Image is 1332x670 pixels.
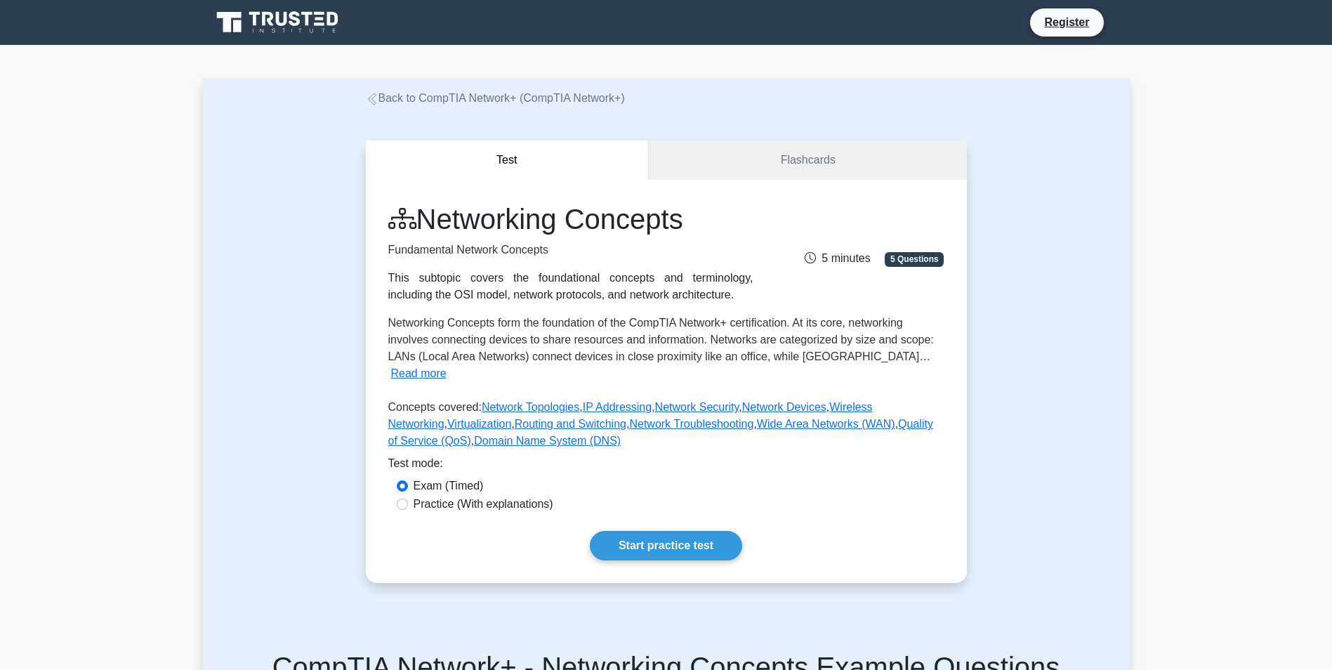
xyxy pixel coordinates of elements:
a: Network Troubleshooting [629,418,753,430]
a: Network Topologies [482,401,579,413]
h1: Networking Concepts [388,202,753,236]
div: This subtopic covers the foundational concepts and terminology, including the OSI model, network ... [388,270,753,303]
a: Flashcards [649,140,966,180]
a: Wide Area Networks (WAN) [757,418,895,430]
div: Test mode: [388,455,944,478]
a: Network Devices [742,401,826,413]
button: Test [366,140,649,180]
a: Back to CompTIA Network+ (CompTIA Network+) [366,92,625,104]
a: Start practice test [590,531,742,560]
a: IP Addressing [583,401,652,413]
button: Read more [391,365,447,382]
a: Network Security [655,401,739,413]
span: Networking Concepts form the foundation of the CompTIA Network+ certification. At its core, netwo... [388,317,934,362]
label: Exam (Timed) [414,478,484,494]
label: Practice (With explanations) [414,496,553,513]
a: Routing and Switching [515,418,626,430]
p: Concepts covered: , , , , , , , , , , [388,399,944,455]
a: Register [1036,13,1097,31]
a: Virtualization [447,418,511,430]
p: Fundamental Network Concepts [388,242,753,258]
span: 5 Questions [885,252,944,266]
span: 5 minutes [805,252,870,264]
a: Domain Name System (DNS) [474,435,621,447]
